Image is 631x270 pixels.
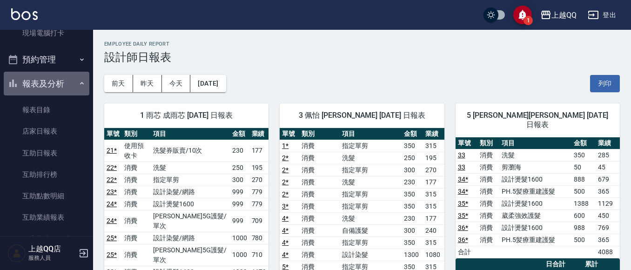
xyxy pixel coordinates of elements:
td: 300 [402,164,423,176]
div: 上越QQ [551,9,577,21]
td: 315 [423,200,444,212]
td: 消費 [299,236,340,249]
button: 上越QQ [537,6,580,25]
td: 消費 [299,140,340,152]
td: 600 [571,209,596,222]
td: 779 [249,198,269,210]
a: 現場電腦打卡 [4,22,89,44]
td: 設計燙髮1600 [499,173,571,185]
td: 195 [249,162,269,174]
a: 33 [458,151,465,159]
td: 350 [402,200,423,212]
td: 自備護髮 [340,224,402,236]
td: 洗髮券販賣/10次 [151,140,230,162]
td: 500 [571,185,596,197]
td: 50 [571,161,596,173]
td: 999 [230,186,249,198]
td: 消費 [477,149,499,161]
td: 設計燙髮1600 [499,197,571,209]
button: 列印 [590,75,620,92]
td: 消費 [477,185,499,197]
th: 單號 [456,137,477,149]
a: 互助點數明細 [4,185,89,207]
td: 1388 [571,197,596,209]
td: 1000 [230,244,249,266]
table: a dense table [456,137,620,258]
a: 報表目錄 [4,99,89,121]
span: 5 [PERSON_NAME][PERSON_NAME] [DATE] 日報表 [467,111,609,129]
td: 350 [402,188,423,200]
td: 250 [402,152,423,164]
span: 3 佩怡 [PERSON_NAME] [DATE] 日報表 [291,111,433,120]
td: 500 [571,234,596,246]
td: 指定單剪 [340,188,402,200]
td: 285 [596,149,620,161]
td: 指定單剪 [340,164,402,176]
img: Person [7,244,26,263]
a: 全店業績分析表 [4,229,89,250]
td: 315 [423,140,444,152]
td: 消費 [122,174,151,186]
span: 1 [524,16,533,25]
td: 300 [402,224,423,236]
td: 使用預收卡 [122,140,151,162]
td: 177 [249,140,269,162]
td: 1129 [596,197,620,209]
td: 350 [402,140,423,152]
td: [PERSON_NAME]5G護髮/單次 [151,244,230,266]
button: 昨天 [133,75,162,92]
td: 剪瀏海 [499,161,571,173]
td: 設計染髮/網路 [151,186,230,198]
button: 今天 [162,75,191,92]
td: 消費 [122,232,151,244]
td: 230 [230,140,249,162]
td: 洗髮 [340,152,402,164]
td: 設計燙髮1600 [499,222,571,234]
h3: 設計師日報表 [104,51,620,64]
td: 177 [423,212,444,224]
td: 指定單剪 [340,200,402,212]
td: PH.5髪療重建護髮 [499,234,571,246]
img: Logo [11,8,38,20]
a: 互助業績報表 [4,207,89,228]
th: 單號 [104,128,122,140]
p: 服務人員 [28,254,76,262]
td: 消費 [299,176,340,188]
td: 230 [402,212,423,224]
td: 消費 [477,234,499,246]
th: 單號 [280,128,299,140]
td: [PERSON_NAME]5G護髮/單次 [151,210,230,232]
th: 業績 [249,128,269,140]
th: 類別 [299,128,340,140]
td: 消費 [299,249,340,261]
td: 710 [249,244,269,266]
button: 前天 [104,75,133,92]
span: 1 雨芯 成雨芯 [DATE] 日報表 [115,111,257,120]
button: 登出 [584,7,620,24]
td: 設計染髮/網路 [151,232,230,244]
td: 消費 [299,224,340,236]
td: 消費 [477,209,499,222]
td: 1000 [230,232,249,244]
th: 金額 [230,128,249,140]
td: 洗髮 [340,176,402,188]
th: 業績 [423,128,444,140]
a: 店家日報表 [4,121,89,142]
td: 設計染髮 [340,249,402,261]
td: 709 [249,210,269,232]
td: 45 [596,161,620,173]
td: 250 [230,162,249,174]
h5: 上越QQ店 [28,244,76,254]
td: 270 [423,164,444,176]
th: 類別 [122,128,151,140]
td: 888 [571,173,596,185]
th: 金額 [571,137,596,149]
td: 消費 [122,162,151,174]
td: 消費 [477,197,499,209]
td: 1080 [423,249,444,261]
td: 洗髮 [340,212,402,224]
td: 設計燙髮1600 [151,198,230,210]
a: 互助日報表 [4,142,89,164]
td: 177 [423,176,444,188]
button: 報表及分析 [4,72,89,96]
